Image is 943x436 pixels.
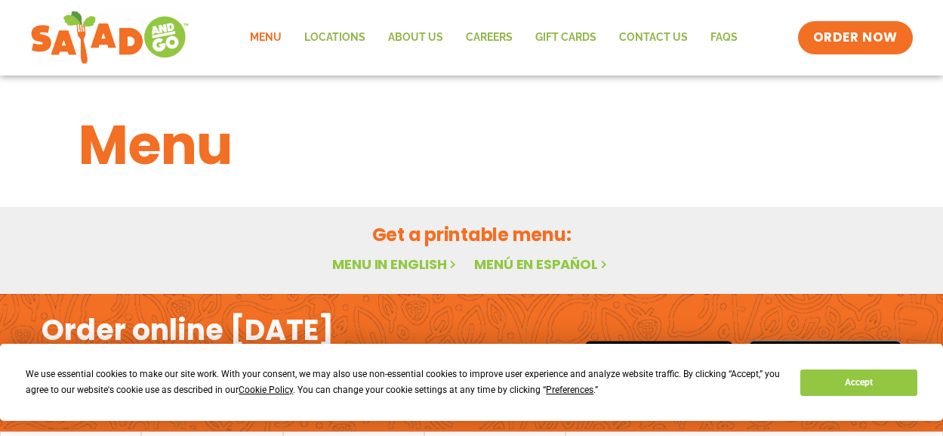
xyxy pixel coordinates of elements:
[524,20,608,55] a: GIFT CARDS
[30,8,190,68] img: new-SAG-logo-768×292
[239,20,293,55] a: Menu
[239,20,749,55] nav: Menu
[748,340,902,385] img: google_play
[332,255,459,274] a: Menu in English
[800,370,917,396] button: Accept
[79,221,865,248] h2: Get a printable menu:
[26,366,782,398] div: We use essential cookies to make our site work. With your consent, we may also use non-essential ...
[608,20,699,55] a: Contact Us
[42,311,334,348] h2: Order online [DATE]
[546,385,593,395] span: Preferences
[699,20,749,55] a: FAQs
[79,104,865,186] h1: Menu
[239,385,293,395] span: Cookie Policy
[293,20,377,55] a: Locations
[813,29,898,47] span: ORDER NOW
[455,20,524,55] a: Careers
[474,255,610,274] a: Menú en español
[584,339,733,388] img: appstore
[798,21,913,54] a: ORDER NOW
[377,20,455,55] a: About Us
